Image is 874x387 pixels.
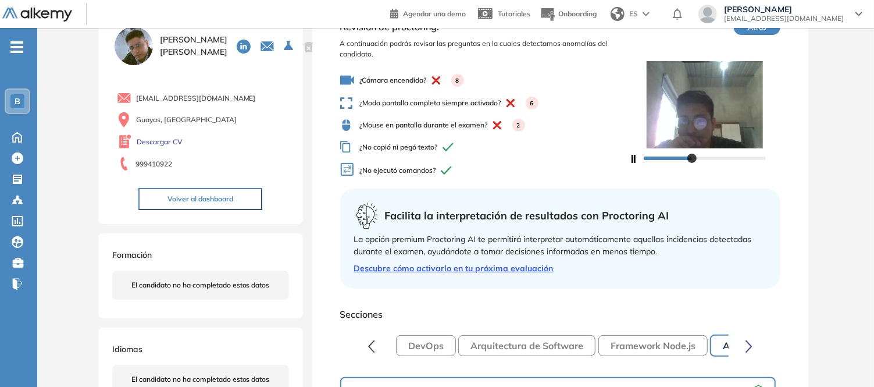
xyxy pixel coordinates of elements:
[540,2,597,27] button: Onboarding
[340,97,630,109] span: ¿Modo pantalla completa siempre activado?
[112,24,155,68] img: PROFILE_MENU_LOGO_USER
[112,344,142,354] span: Idiomas
[135,159,172,169] span: 999410922
[138,188,262,210] button: Volver al dashboard
[340,119,630,132] span: ¿Mouse en pantalla durante el examen?
[340,73,630,87] span: ¿Cámara encendida?
[131,280,270,290] span: El candidato no ha completado estos datos
[598,335,708,356] button: Framework Node.js
[396,335,456,356] button: DevOps
[390,6,466,20] a: Agendar una demo
[451,74,464,87] div: 8
[611,7,625,21] img: world
[131,374,270,385] span: El candidato no ha completado estos datos
[137,137,183,147] a: Descargar CV
[385,208,669,223] span: Facilita la interpretación de resultados con Proctoring AI
[112,250,152,260] span: Formación
[643,12,650,16] img: arrow
[498,9,530,18] span: Tutoriales
[136,93,256,104] span: [EMAIL_ADDRESS][DOMAIN_NAME]
[10,46,23,48] i: -
[724,5,844,14] span: [PERSON_NAME]
[724,14,844,23] span: [EMAIL_ADDRESS][DOMAIN_NAME]
[340,38,630,59] span: A continuación podrás revisar las preguntas en la cuales detectamos anomalías del candidato.
[340,307,781,321] span: Secciones
[354,233,767,258] div: La opción premium Proctoring AI te permitirá interpretar automáticamente aquellas incidencias det...
[512,119,525,132] div: 2
[279,35,300,56] button: Seleccione la evaluación activa
[526,97,538,109] div: 6
[2,8,72,22] img: Logo
[340,141,630,153] span: ¿No copió ni pegó texto?
[340,162,630,179] span: ¿No ejecutó comandos?
[160,34,227,58] span: [PERSON_NAME] [PERSON_NAME]
[403,9,466,18] span: Agendar una demo
[558,9,597,18] span: Onboarding
[15,97,20,106] span: B
[458,335,595,356] button: Arquitectura de Software
[629,9,638,19] span: ES
[136,115,237,125] span: Guayas, [GEOGRAPHIC_DATA]
[354,262,767,275] a: Descubre cómo activarlo en tu próxima evaluación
